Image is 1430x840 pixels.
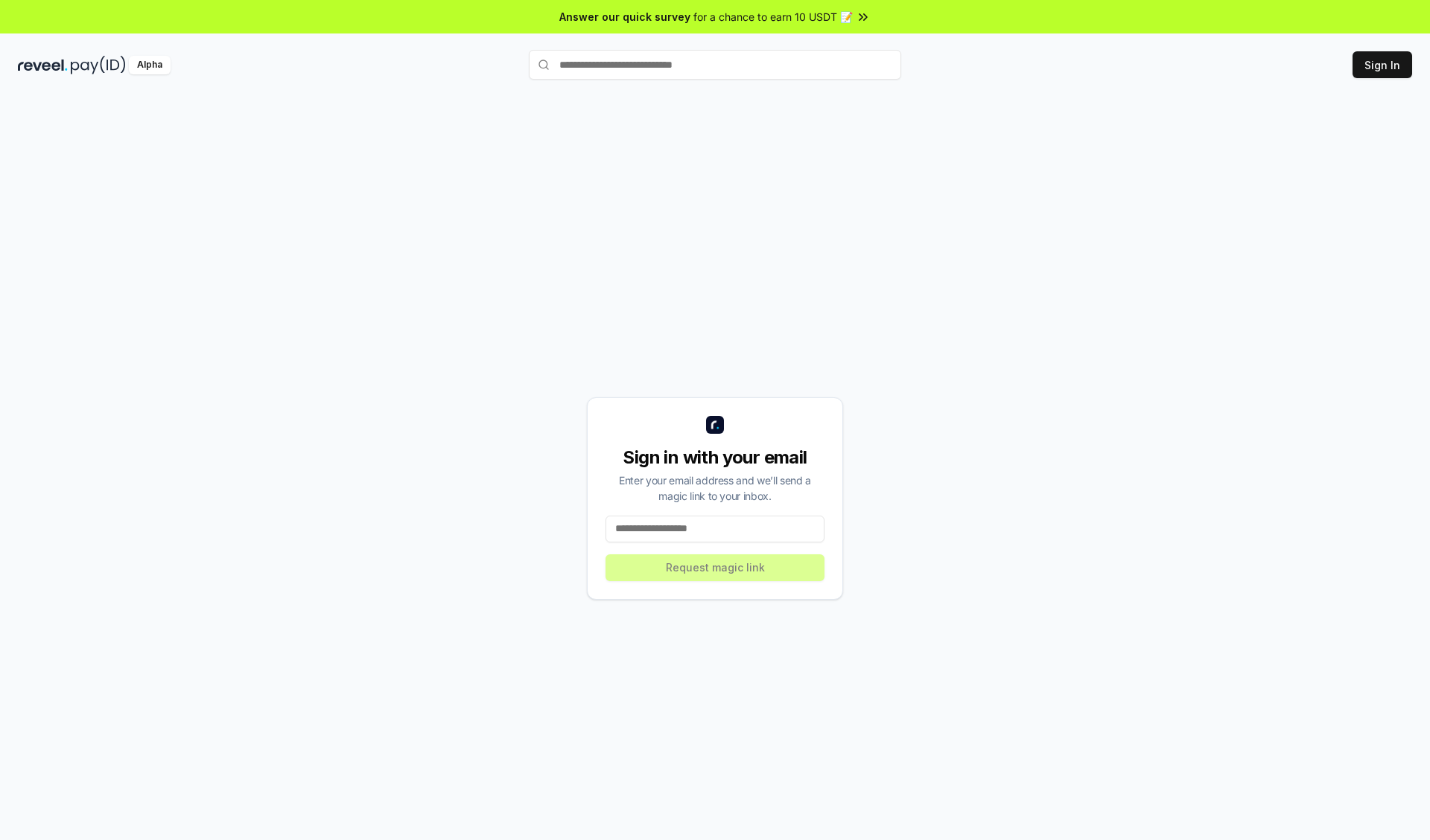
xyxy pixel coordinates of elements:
div: Enter your email address and we’ll send a magic link to your inbox. [606,472,824,504]
button: Sign In [1353,51,1412,78]
div: Alpha [129,56,171,74]
span: for a chance to earn 10 USDT 📝 [693,9,853,25]
img: reveel_dark [18,56,68,74]
img: logo_small [706,416,724,434]
div: Sign in with your email [606,446,824,469]
img: pay_id [71,56,126,74]
span: Answer our quick survey [559,9,690,25]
